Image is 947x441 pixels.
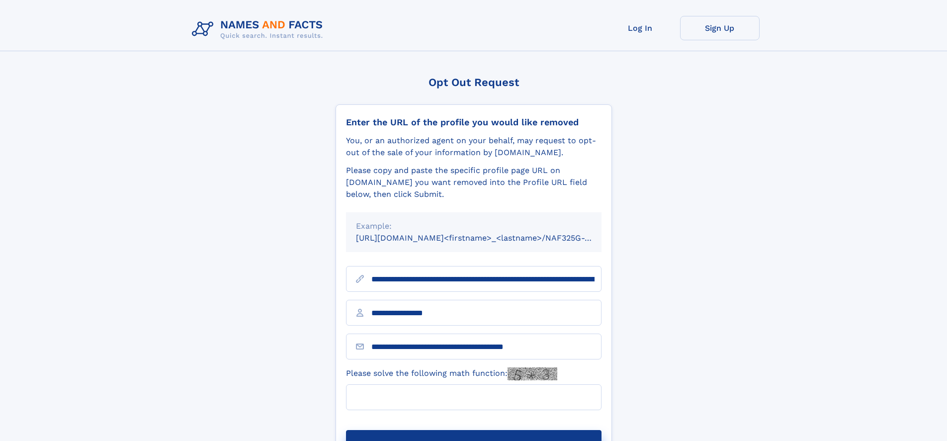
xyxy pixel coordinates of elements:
[346,367,557,380] label: Please solve the following math function:
[188,16,331,43] img: Logo Names and Facts
[356,233,620,243] small: [URL][DOMAIN_NAME]<firstname>_<lastname>/NAF325G-xxxxxxxx
[346,165,602,200] div: Please copy and paste the specific profile page URL on [DOMAIN_NAME] you want removed into the Pr...
[680,16,760,40] a: Sign Up
[336,76,612,88] div: Opt Out Request
[356,220,592,232] div: Example:
[601,16,680,40] a: Log In
[346,135,602,159] div: You, or an authorized agent on your behalf, may request to opt-out of the sale of your informatio...
[346,117,602,128] div: Enter the URL of the profile you would like removed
